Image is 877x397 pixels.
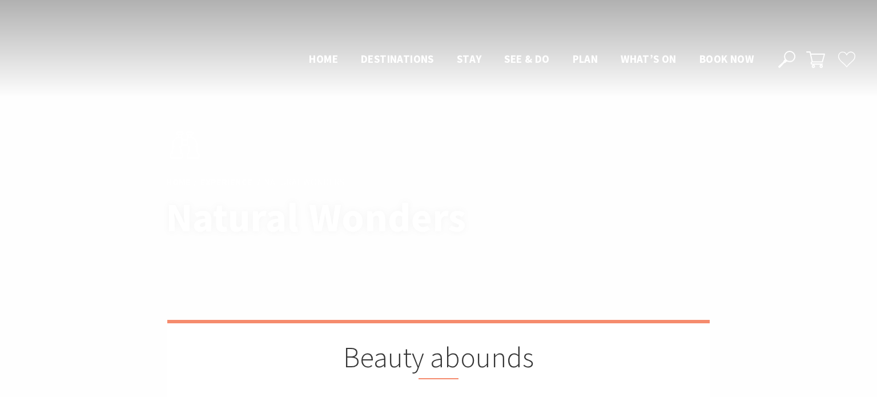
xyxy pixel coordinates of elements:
span: Book now [699,52,754,66]
span: What’s On [621,52,677,66]
span: See & Do [504,52,549,66]
h2: Beauty abounds [224,340,653,379]
nav: Main Menu [297,50,765,69]
li: Natural Wonders [264,175,344,190]
span: Plan [573,52,598,66]
span: Destinations [361,52,434,66]
span: Stay [457,52,482,66]
a: Experience [200,176,252,189]
span: Home [309,52,338,66]
a: Home [166,176,191,189]
h1: Natural Wonders [166,195,489,239]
